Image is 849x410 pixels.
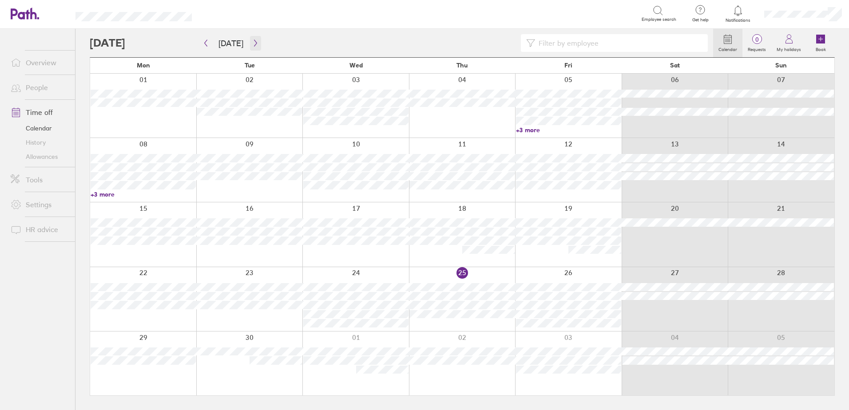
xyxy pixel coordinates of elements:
span: Wed [349,62,363,69]
label: Calendar [713,44,742,52]
label: My holidays [771,44,806,52]
a: History [4,135,75,150]
span: Employee search [642,17,676,22]
span: 0 [742,36,771,43]
a: Notifications [724,4,753,23]
span: Notifications [724,18,753,23]
span: Get help [686,17,715,23]
span: Tue [245,62,255,69]
a: Settings [4,196,75,213]
div: Search [216,9,238,17]
span: Thu [456,62,468,69]
a: My holidays [771,29,806,57]
input: Filter by employee [535,35,702,51]
a: Overview [4,54,75,71]
a: HR advice [4,221,75,238]
a: +3 more [91,190,196,198]
a: 0Requests [742,29,771,57]
label: Requests [742,44,771,52]
a: Allowances [4,150,75,164]
label: Book [810,44,831,52]
span: Sun [775,62,787,69]
a: People [4,79,75,96]
span: Fri [564,62,572,69]
a: Book [806,29,835,57]
a: Calendar [4,121,75,135]
button: [DATE] [211,36,250,51]
span: Sat [670,62,680,69]
span: Mon [137,62,150,69]
a: Time off [4,103,75,121]
a: +3 more [516,126,621,134]
a: Tools [4,171,75,189]
a: Calendar [713,29,742,57]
